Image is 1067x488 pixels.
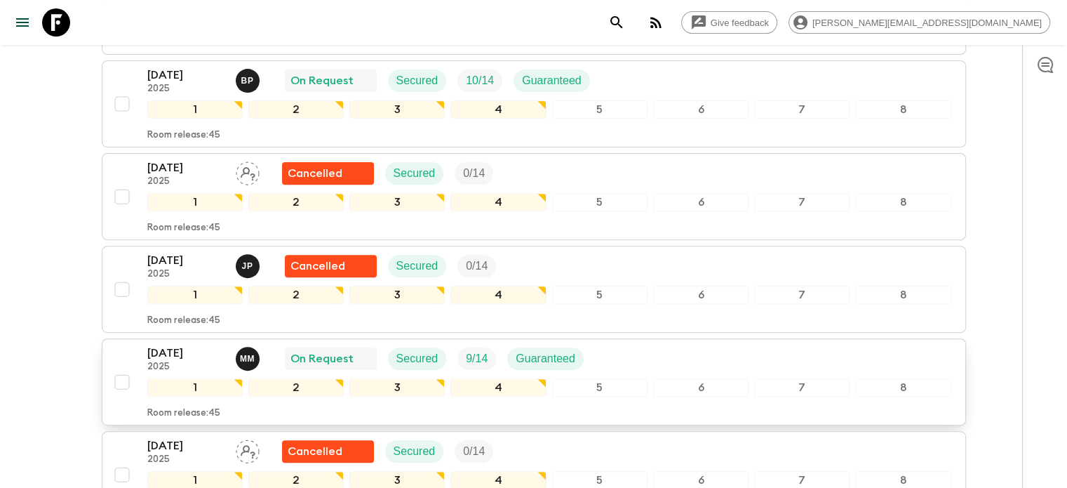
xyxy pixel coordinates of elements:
div: 1 [147,286,243,304]
p: 10 / 14 [466,72,494,89]
span: Assign pack leader [236,166,260,177]
p: 0 / 14 [463,165,485,182]
div: 6 [653,100,749,119]
div: 8 [855,193,951,211]
span: Mariana Martins [236,351,262,362]
div: 4 [450,193,546,211]
div: Trip Fill [455,440,493,463]
div: 6 [653,378,749,397]
a: Give feedback [681,11,777,34]
div: [PERSON_NAME][EMAIL_ADDRESS][DOMAIN_NAME] [788,11,1050,34]
p: Secured [396,258,438,275]
p: Room release: 45 [147,130,220,141]
p: [DATE] [147,252,224,269]
p: Cancelled [290,258,345,275]
div: 3 [349,100,445,119]
p: Secured [394,443,436,460]
p: [DATE] [147,67,224,84]
div: 8 [855,378,951,397]
p: 2025 [147,454,224,466]
p: [DATE] [147,345,224,362]
div: Trip Fill [457,70,502,92]
span: [PERSON_NAME][EMAIL_ADDRESS][DOMAIN_NAME] [805,18,1049,28]
span: Beatriz Pestana [236,73,262,84]
button: [DATE]2025Josefina PaezFlash Pack cancellationSecuredTrip Fill12345678Room release:45 [102,246,966,333]
div: 3 [349,193,445,211]
div: 3 [349,286,445,304]
div: 2 [248,100,344,119]
div: Flash Pack cancellation [282,440,374,463]
div: 7 [754,100,850,119]
div: 7 [754,286,850,304]
p: [DATE] [147,159,224,176]
p: Secured [396,350,438,367]
button: JP [236,254,262,278]
div: Flash Pack cancellation [282,162,374,185]
span: Assign pack leader [236,444,260,455]
p: 2025 [147,362,224,373]
div: Secured [385,440,444,463]
div: 2 [248,286,344,304]
div: Trip Fill [457,255,496,277]
div: 1 [147,193,243,211]
button: BP [236,69,262,93]
div: Secured [388,70,447,92]
div: Secured [388,348,447,370]
p: 2025 [147,176,224,187]
div: 3 [349,378,445,397]
div: 1 [147,378,243,397]
button: MM [236,347,262,371]
div: 4 [450,378,546,397]
div: 5 [552,378,647,397]
p: Secured [396,72,438,89]
div: 2 [248,378,344,397]
p: Cancelled [288,443,342,460]
div: 5 [552,286,647,304]
p: [DATE] [147,437,224,454]
div: 5 [552,100,647,119]
div: Secured [388,255,447,277]
div: 5 [552,193,647,211]
button: [DATE]2025Beatriz PestanaOn RequestSecuredTrip FillGuaranteed12345678Room release:45 [102,60,966,147]
p: Secured [394,165,436,182]
div: Trip Fill [457,348,496,370]
p: 2025 [147,269,224,280]
div: 2 [248,193,344,211]
p: 2025 [147,84,224,95]
div: Secured [385,162,444,185]
p: 9 / 14 [466,350,488,367]
div: 8 [855,100,951,119]
p: Cancelled [288,165,342,182]
div: 6 [653,193,749,211]
button: [DATE]2025Assign pack leaderFlash Pack cancellationSecuredTrip Fill12345678Room release:45 [102,153,966,240]
button: menu [8,8,36,37]
p: 0 / 14 [466,258,488,275]
p: 0 / 14 [463,443,485,460]
p: Room release: 45 [147,408,220,419]
p: Room release: 45 [147,223,220,234]
div: 7 [754,378,850,397]
div: 7 [754,193,850,211]
p: M M [240,353,255,364]
p: On Request [290,72,354,89]
div: 6 [653,286,749,304]
div: Trip Fill [455,162,493,185]
p: On Request [290,350,354,367]
p: B P [241,75,254,86]
button: [DATE]2025Mariana MartinsOn RequestSecuredTrip FillGuaranteed12345678Room release:45 [102,338,966,426]
div: 8 [855,286,951,304]
p: J P [242,261,253,272]
p: Guaranteed [516,350,575,367]
button: search adventures [603,8,631,37]
p: Guaranteed [522,72,582,89]
div: 4 [450,286,546,304]
div: 1 [147,100,243,119]
p: Room release: 45 [147,315,220,327]
div: Flash Pack cancellation [285,255,377,277]
span: Josefina Paez [236,258,262,270]
span: Give feedback [703,18,777,28]
div: 4 [450,100,546,119]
